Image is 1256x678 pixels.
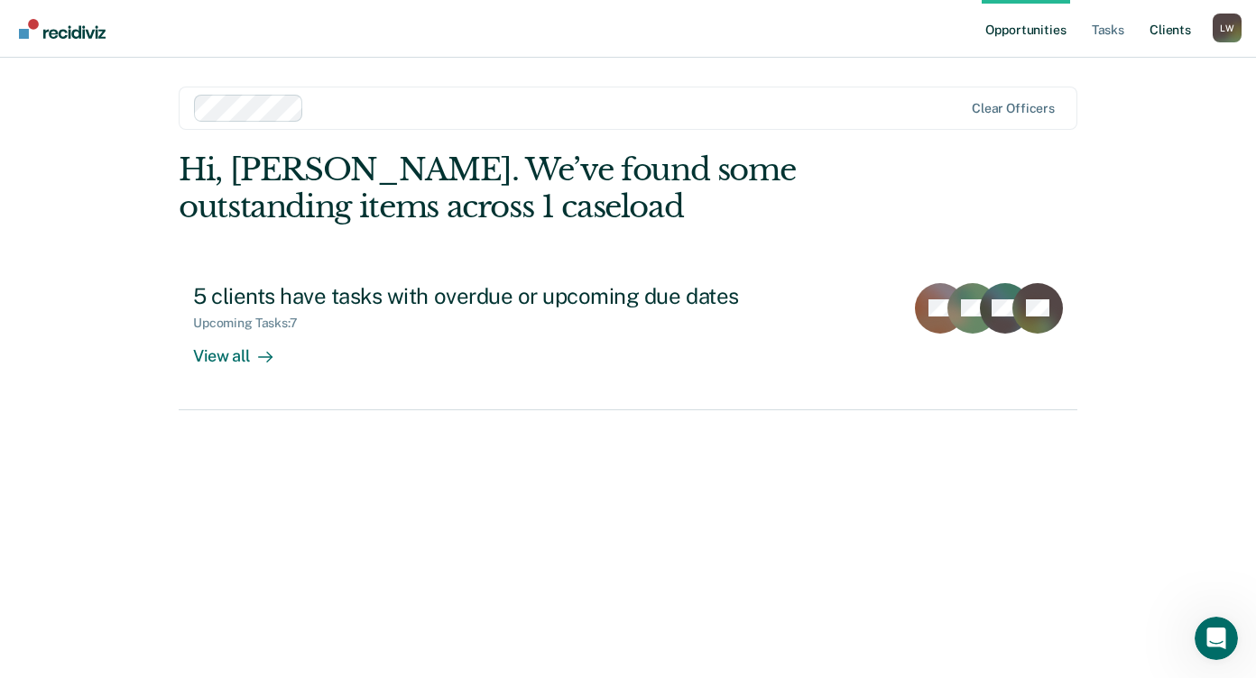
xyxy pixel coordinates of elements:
div: Clear officers [972,101,1055,116]
img: Recidiviz [19,19,106,39]
div: View all [193,331,294,366]
button: Profile dropdown button [1213,14,1242,42]
a: 5 clients have tasks with overdue or upcoming due datesUpcoming Tasks:7View all [179,269,1077,410]
div: 5 clients have tasks with overdue or upcoming due dates [193,283,827,309]
div: L W [1213,14,1242,42]
div: Hi, [PERSON_NAME]. We’ve found some outstanding items across 1 caseload [179,151,898,225]
iframe: Intercom live chat [1195,617,1238,660]
div: Upcoming Tasks : 7 [193,316,312,331]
